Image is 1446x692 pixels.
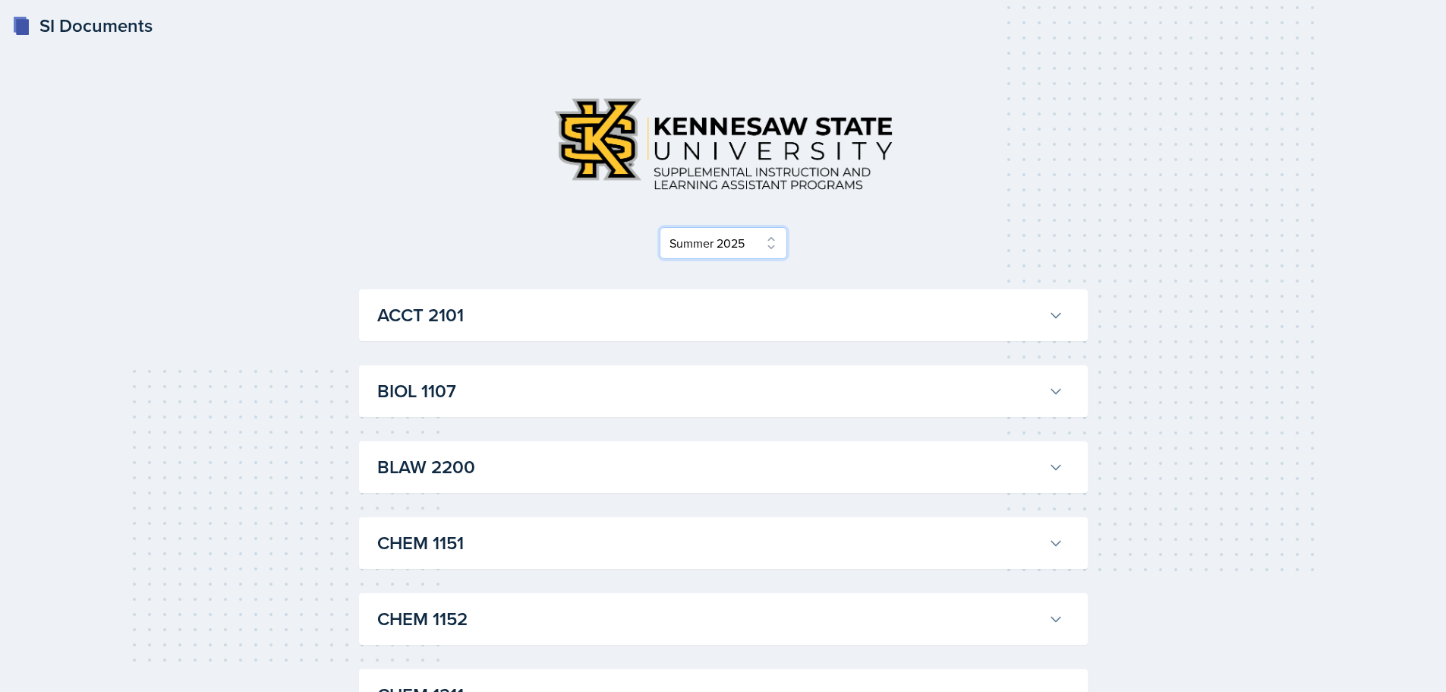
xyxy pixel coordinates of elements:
h3: BLAW 2200 [377,453,1042,481]
button: BIOL 1107 [374,374,1066,408]
h3: CHEM 1152 [377,605,1042,633]
img: Kennesaw State University [541,85,906,203]
button: ACCT 2101 [374,299,1066,332]
h3: BIOL 1107 [377,378,1042,405]
button: CHEM 1152 [374,602,1066,636]
h3: CHEM 1151 [377,529,1042,557]
button: CHEM 1151 [374,526,1066,560]
button: BLAW 2200 [374,450,1066,484]
a: SI Documents [12,12,153,39]
h3: ACCT 2101 [377,302,1042,329]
